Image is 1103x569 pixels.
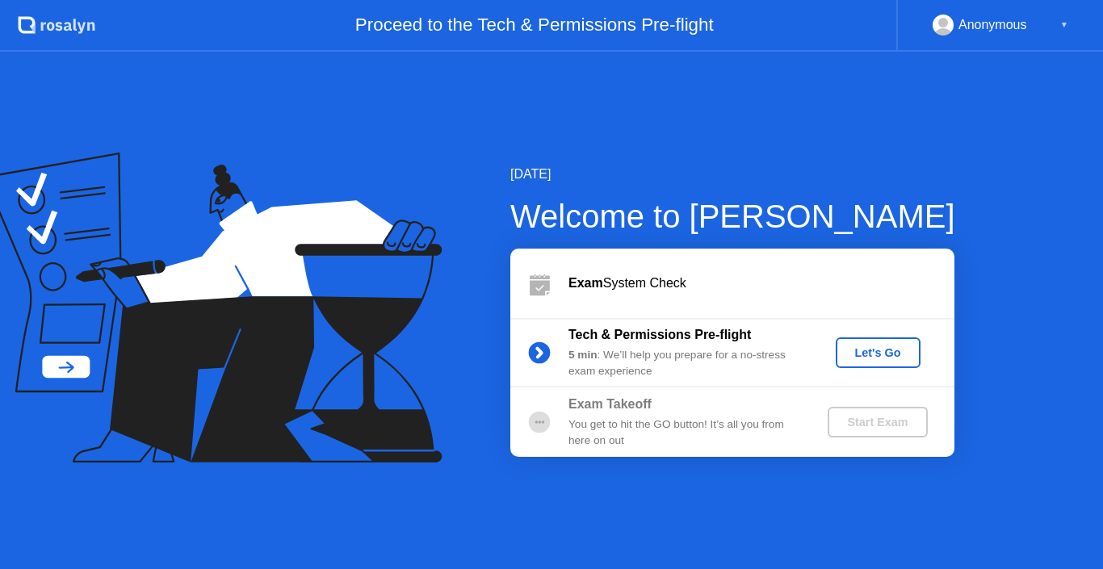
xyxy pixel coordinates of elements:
[834,416,921,429] div: Start Exam
[568,416,801,450] div: You get to hit the GO button! It’s all you from here on out
[842,346,914,359] div: Let's Go
[510,165,955,184] div: [DATE]
[568,276,603,290] b: Exam
[568,349,598,361] b: 5 min
[1060,15,1068,36] div: ▼
[510,192,955,241] div: Welcome to [PERSON_NAME]
[568,347,801,380] div: : We’ll help you prepare for a no-stress exam experience
[568,397,652,411] b: Exam Takeoff
[958,15,1027,36] div: Anonymous
[828,407,927,437] button: Start Exam
[836,337,921,368] button: Let's Go
[568,328,751,341] b: Tech & Permissions Pre-flight
[568,274,954,293] div: System Check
